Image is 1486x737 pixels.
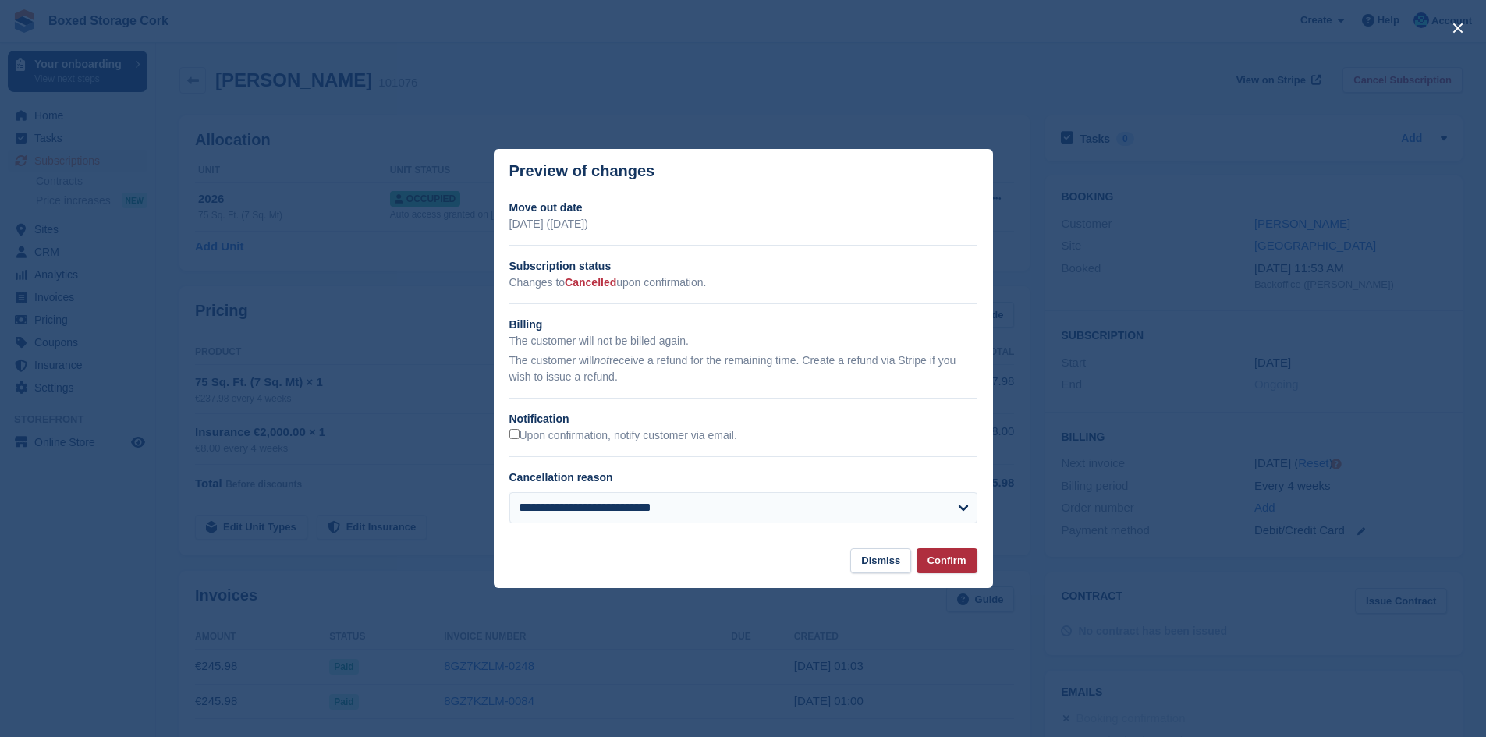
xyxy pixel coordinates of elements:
[509,317,977,333] h2: Billing
[509,216,977,232] p: [DATE] ([DATE])
[594,354,608,367] em: not
[509,353,977,385] p: The customer will receive a refund for the remaining time. Create a refund via Stripe if you wish...
[509,429,737,443] label: Upon confirmation, notify customer via email.
[1445,16,1470,41] button: close
[509,411,977,427] h2: Notification
[509,333,977,349] p: The customer will not be billed again.
[850,548,911,574] button: Dismiss
[509,471,613,484] label: Cancellation reason
[565,276,616,289] span: Cancelled
[509,162,655,180] p: Preview of changes
[509,275,977,291] p: Changes to upon confirmation.
[509,200,977,216] h2: Move out date
[509,258,977,275] h2: Subscription status
[509,429,520,439] input: Upon confirmation, notify customer via email.
[917,548,977,574] button: Confirm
